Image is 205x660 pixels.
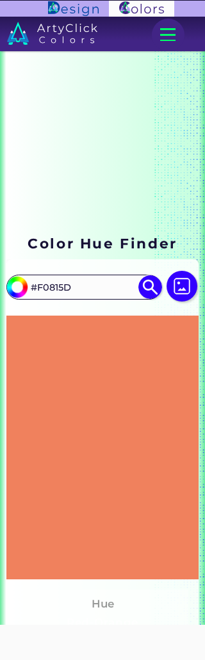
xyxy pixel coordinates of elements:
img: icon search [138,275,162,299]
h1: Color Hue Finder [28,234,177,253]
img: icon picture [167,271,197,302]
h3: Red-Orange [61,615,143,631]
img: ArtyClick Colors logo [109,1,174,17]
img: logo_artyclick_colors_white.svg [7,22,97,45]
h4: Hue [92,595,114,613]
img: ArtyClick Design logo [48,1,99,15]
input: type color.. [26,277,142,298]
